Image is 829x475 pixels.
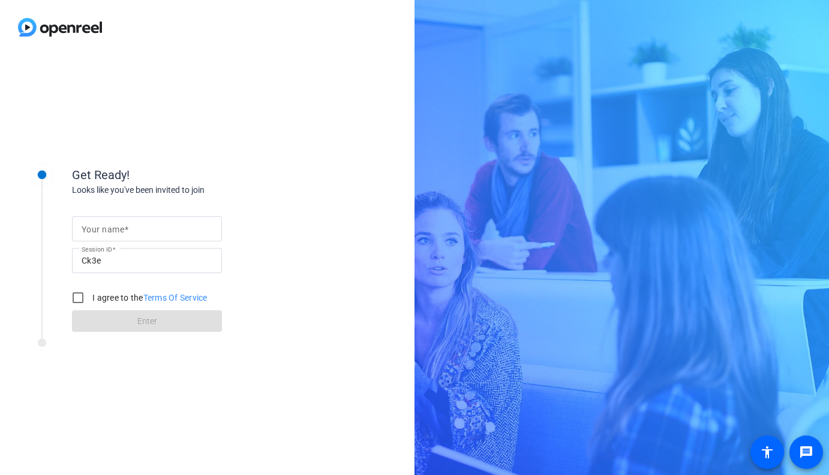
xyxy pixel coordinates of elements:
[760,445,774,459] mat-icon: accessibility
[90,292,208,304] label: I agree to the
[72,166,312,184] div: Get Ready!
[799,445,813,459] mat-icon: message
[82,246,112,253] mat-label: Session ID
[143,293,208,302] a: Terms Of Service
[72,184,312,196] div: Looks like you've been invited to join
[82,225,124,234] mat-label: Your name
